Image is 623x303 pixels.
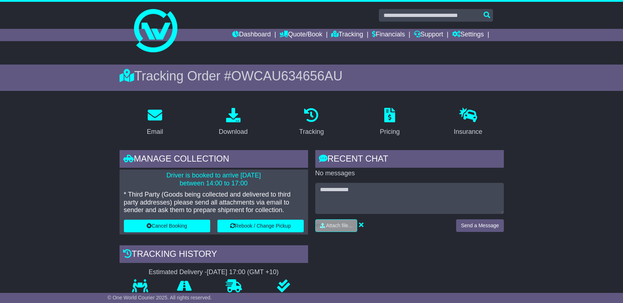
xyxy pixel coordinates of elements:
div: Pricing [380,127,400,137]
div: Tracking [299,127,324,137]
div: Estimated Delivery - [120,268,308,276]
div: Insurance [454,127,483,137]
a: Quote/Book [280,29,322,41]
p: * Third Party (Goods being collected and delivered to third party addresses) please send all atta... [124,191,304,214]
div: [DATE] 17:00 (GMT +10) [207,268,279,276]
a: Support [414,29,443,41]
p: No messages [315,170,504,177]
a: Tracking [331,29,363,41]
button: Cancel Booking [124,220,210,232]
span: © One World Courier 2025. All rights reserved. [108,295,212,300]
a: Download [214,105,252,139]
div: Manage collection [120,150,308,170]
a: Financials [372,29,405,41]
div: Tracking history [120,245,308,265]
div: Tracking Order # [120,68,504,84]
a: Pricing [375,105,404,139]
div: Download [219,127,248,137]
div: RECENT CHAT [315,150,504,170]
button: Rebook / Change Pickup [217,220,304,232]
button: Send a Message [456,219,503,232]
a: Insurance [449,105,487,139]
a: Tracking [294,105,328,139]
p: Driver is booked to arrive [DATE] between 14:00 to 17:00 [124,172,304,187]
span: OWCAU634656AU [231,69,342,83]
div: Email [147,127,163,137]
a: Email [142,105,168,139]
a: Settings [452,29,484,41]
a: Dashboard [232,29,271,41]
